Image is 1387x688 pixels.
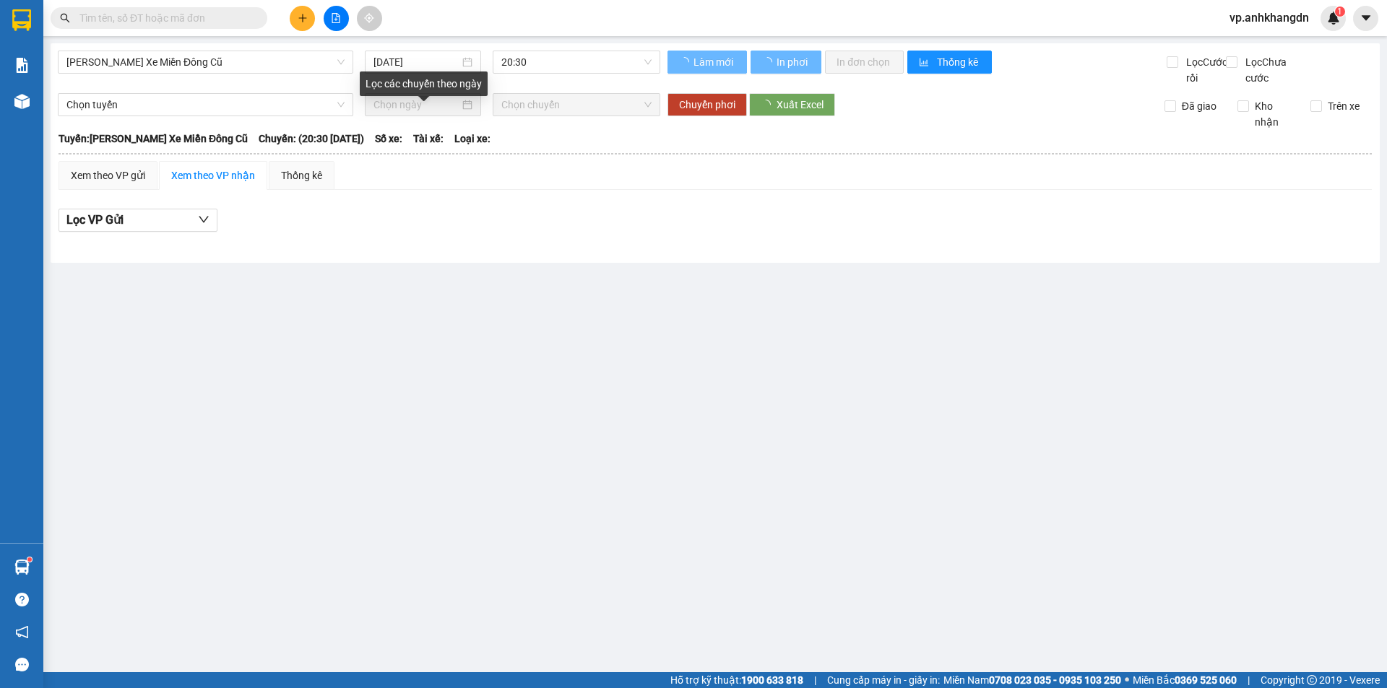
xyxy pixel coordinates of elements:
[171,167,255,183] div: Xem theo VP nhận
[66,51,345,73] span: Đắk Nông - Bến Xe Miền Đông Cũ
[364,13,374,23] span: aim
[281,167,322,183] div: Thống kê
[777,54,810,70] span: In phơi
[66,211,124,229] span: Lọc VP Gửi
[1360,12,1373,25] span: caret-down
[413,131,444,147] span: Tài xế:
[15,593,29,606] span: question-circle
[827,672,940,688] span: Cung cấp máy in - giấy in:
[501,51,652,73] span: 20:30
[679,57,691,67] span: loading
[71,167,145,183] div: Xem theo VP gửi
[198,214,209,225] span: down
[66,94,345,116] span: Chọn tuyến
[60,13,70,23] span: search
[943,672,1121,688] span: Miền Nam
[12,9,31,31] img: logo-vxr
[1240,54,1314,86] span: Lọc Chưa cước
[1327,12,1340,25] img: icon-new-feature
[825,51,904,74] button: In đơn chọn
[14,58,30,73] img: solution-icon
[331,13,341,23] span: file-add
[1353,6,1378,31] button: caret-down
[1335,6,1345,17] sup: 1
[1218,9,1321,27] span: vp.anhkhangdn
[324,6,349,31] button: file-add
[1249,98,1300,130] span: Kho nhận
[1133,672,1237,688] span: Miền Bắc
[59,209,217,232] button: Lọc VP Gửi
[1248,672,1250,688] span: |
[501,94,652,116] span: Chọn chuyến
[751,51,821,74] button: In phơi
[937,54,980,70] span: Thống kê
[15,658,29,671] span: message
[762,57,774,67] span: loading
[907,51,992,74] button: bar-chartThống kê
[298,13,308,23] span: plus
[357,6,382,31] button: aim
[814,672,816,688] span: |
[59,133,248,144] b: Tuyến: [PERSON_NAME] Xe Miền Đông Cũ
[1307,675,1317,685] span: copyright
[1337,6,1342,17] span: 1
[919,57,931,69] span: bar-chart
[749,93,835,116] button: Xuất Excel
[667,93,747,116] button: Chuyển phơi
[14,94,30,109] img: warehouse-icon
[670,672,803,688] span: Hỗ trợ kỹ thuật:
[1125,677,1129,683] span: ⚪️
[1180,54,1230,86] span: Lọc Cước rồi
[693,54,735,70] span: Làm mới
[259,131,364,147] span: Chuyến: (20:30 [DATE])
[667,51,747,74] button: Làm mới
[15,625,29,639] span: notification
[989,674,1121,686] strong: 0708 023 035 - 0935 103 250
[290,6,315,31] button: plus
[454,131,491,147] span: Loại xe:
[1175,674,1237,686] strong: 0369 525 060
[27,557,32,562] sup: 1
[1322,98,1365,114] span: Trên xe
[1176,98,1222,114] span: Đã giao
[741,674,803,686] strong: 1900 633 818
[375,131,402,147] span: Số xe:
[14,559,30,575] img: warehouse-icon
[373,54,459,70] input: 12/10/2025
[360,71,488,96] div: Lọc các chuyến theo ngày
[79,10,250,26] input: Tìm tên, số ĐT hoặc mã đơn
